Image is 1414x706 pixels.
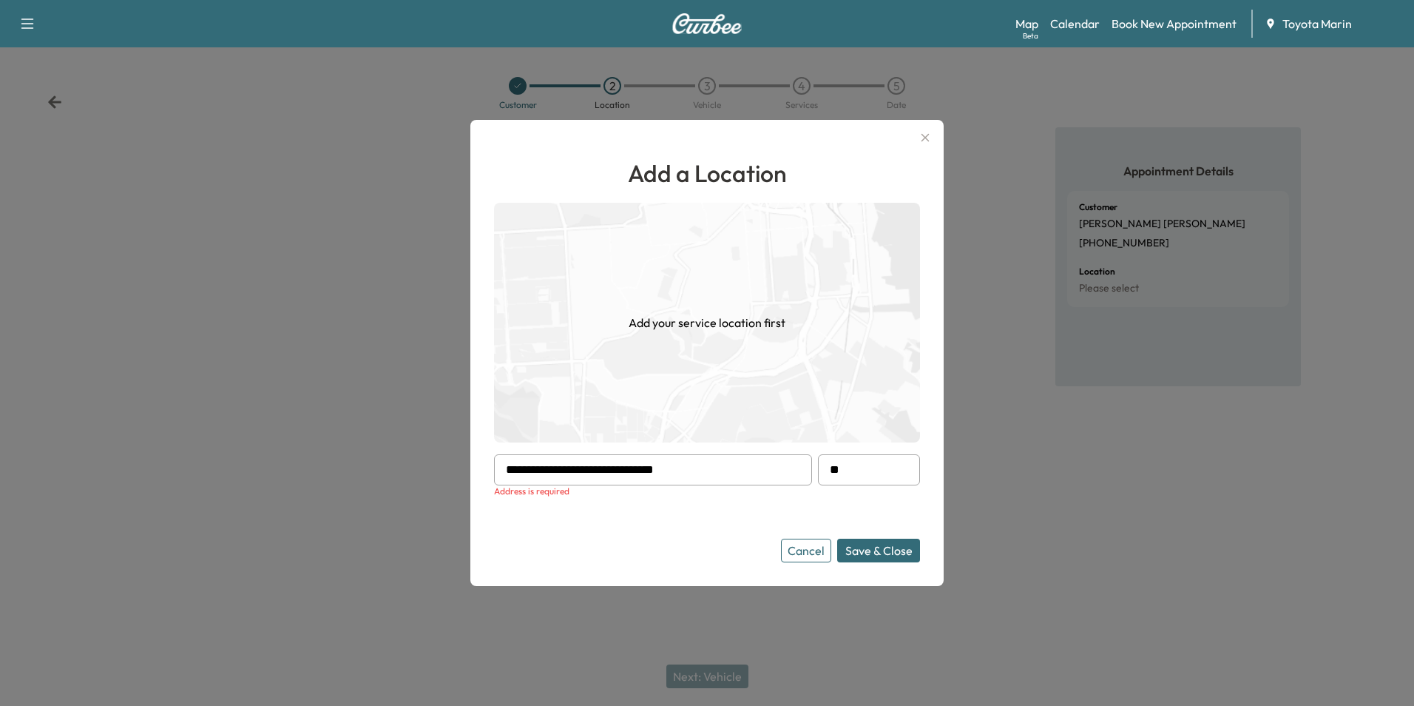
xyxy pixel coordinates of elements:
img: empty-map-CL6vilOE.png [494,203,920,443]
button: Cancel [781,539,831,562]
img: Curbee Logo [672,13,742,34]
a: MapBeta [1015,15,1038,33]
a: Book New Appointment [1112,15,1237,33]
span: Toyota Marin [1282,15,1352,33]
h1: Add a Location [494,155,920,191]
button: Save & Close [837,539,920,562]
h1: Add your service location first [629,314,785,332]
div: Address is required [494,485,812,497]
div: Beta [1023,30,1038,41]
a: Calendar [1050,15,1100,33]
